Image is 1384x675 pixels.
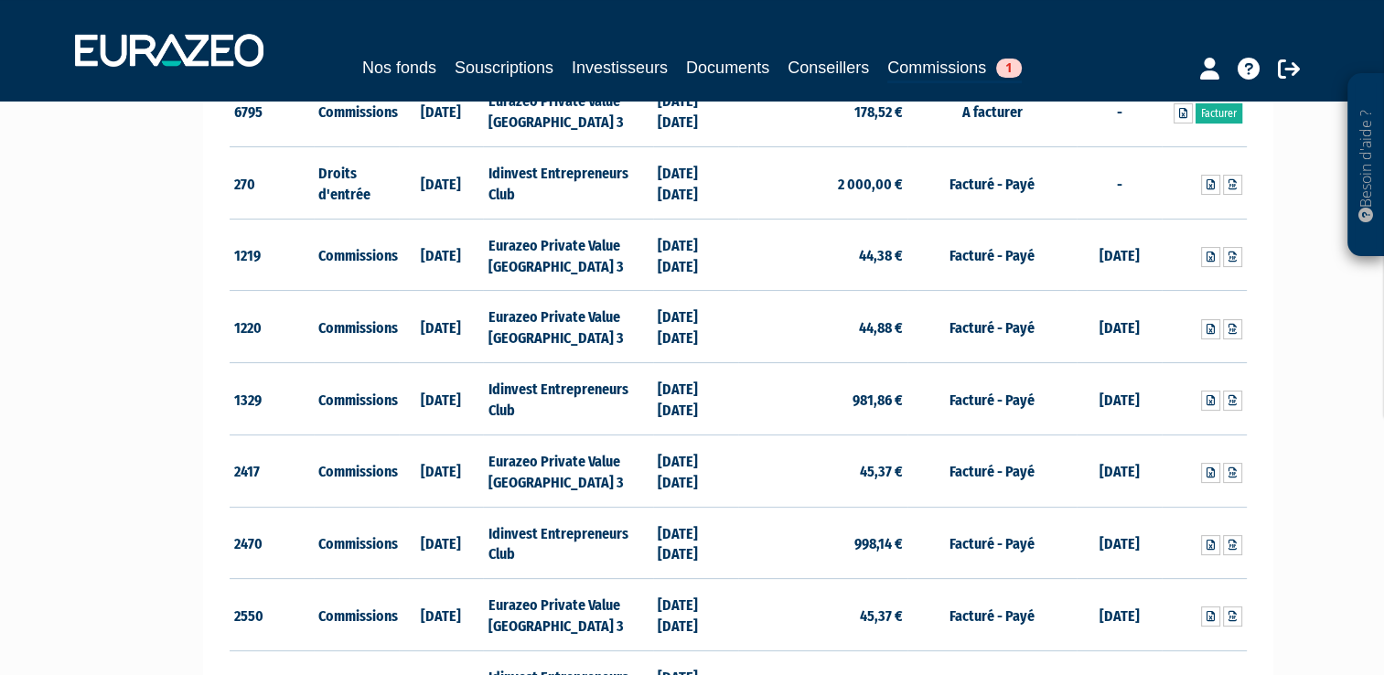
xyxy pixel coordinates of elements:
td: [DATE] [1077,363,1162,435]
td: [DATE] [DATE] [653,291,738,363]
td: A facturer [907,75,1077,147]
td: 1329 [230,363,315,435]
td: [DATE] [399,219,484,291]
td: Facturé - Payé [907,434,1077,507]
a: Conseillers [788,55,869,80]
td: Facturé - Payé [907,219,1077,291]
td: Commissions [314,579,399,651]
td: Commissions [314,434,399,507]
td: 2550 [230,579,315,651]
td: [DATE] [1077,507,1162,579]
td: Eurazeo Private Value [GEOGRAPHIC_DATA] 3 [483,434,652,507]
td: [DATE] [DATE] [653,75,738,147]
td: Idinvest Entrepreneurs Club [483,147,652,220]
td: 2417 [230,434,315,507]
td: Commissions [314,75,399,147]
td: [DATE] [DATE] [653,507,738,579]
td: [DATE] [399,363,484,435]
a: Documents [686,55,769,80]
td: [DATE] [399,75,484,147]
td: 44,38 € [738,219,907,291]
td: - [1077,75,1162,147]
td: [DATE] [1077,291,1162,363]
td: [DATE] [DATE] [653,579,738,651]
a: Nos fonds [362,55,436,80]
span: 1 [996,59,1022,78]
td: [DATE] [399,291,484,363]
td: [DATE] [DATE] [653,147,738,220]
td: 981,86 € [738,363,907,435]
td: Facturé - Payé [907,291,1077,363]
td: 6795 [230,75,315,147]
td: Facturé - Payé [907,147,1077,220]
td: [DATE] [399,147,484,220]
td: 2 000,00 € [738,147,907,220]
td: [DATE] [1077,434,1162,507]
td: Commissions [314,219,399,291]
a: Commissions1 [887,55,1022,83]
td: Eurazeo Private Value [GEOGRAPHIC_DATA] 3 [483,579,652,651]
td: - [1077,147,1162,220]
td: Commissions [314,507,399,579]
td: Idinvest Entrepreneurs Club [483,363,652,435]
a: Investisseurs [572,55,668,80]
td: Eurazeo Private Value [GEOGRAPHIC_DATA] 3 [483,75,652,147]
td: Commissions [314,291,399,363]
td: [DATE] [1077,219,1162,291]
td: [DATE] [DATE] [653,363,738,435]
td: 1220 [230,291,315,363]
td: Droits d'entrée [314,147,399,220]
td: [DATE] [DATE] [653,219,738,291]
td: Facturé - Payé [907,579,1077,651]
td: Idinvest Entrepreneurs Club [483,507,652,579]
td: [DATE] [399,434,484,507]
td: 270 [230,147,315,220]
td: Commissions [314,363,399,435]
td: 1219 [230,219,315,291]
td: [DATE] [399,579,484,651]
a: Facturer [1196,103,1242,123]
td: Facturé - Payé [907,507,1077,579]
td: 998,14 € [738,507,907,579]
td: Eurazeo Private Value [GEOGRAPHIC_DATA] 3 [483,219,652,291]
td: [DATE] [DATE] [653,434,738,507]
img: 1732889491-logotype_eurazeo_blanc_rvb.png [75,34,263,67]
td: [DATE] [399,507,484,579]
td: 44,88 € [738,291,907,363]
td: [DATE] [1077,579,1162,651]
td: Facturé - Payé [907,363,1077,435]
a: Souscriptions [455,55,553,80]
td: 45,37 € [738,434,907,507]
td: 178,52 € [738,75,907,147]
p: Besoin d'aide ? [1356,83,1377,248]
td: Eurazeo Private Value [GEOGRAPHIC_DATA] 3 [483,291,652,363]
td: 45,37 € [738,579,907,651]
td: 2470 [230,507,315,579]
